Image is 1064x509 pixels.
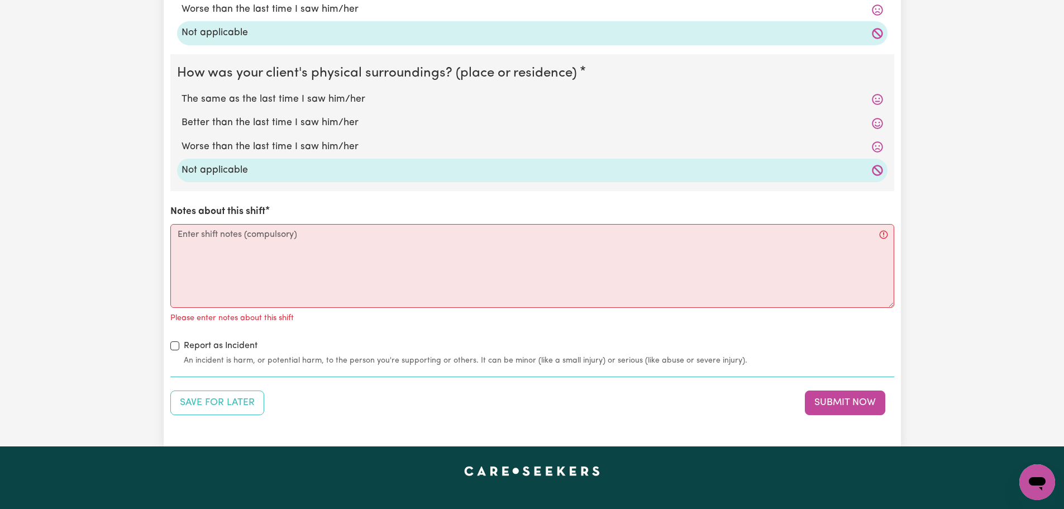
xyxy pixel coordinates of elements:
iframe: Button to launch messaging window [1019,464,1055,500]
legend: How was your client's physical surroundings? (place or residence) [177,63,581,83]
label: Not applicable [182,26,883,40]
button: Save your job report [170,391,264,415]
p: Please enter notes about this shift [170,312,294,325]
small: An incident is harm, or potential harm, to the person you're supporting or others. It can be mino... [184,355,894,367]
label: Better than the last time I saw him/her [182,116,883,130]
label: Report as Incident [184,339,257,353]
label: Worse than the last time I saw him/her [182,140,883,154]
label: The same as the last time I saw him/her [182,92,883,107]
button: Submit your job report [805,391,885,415]
label: Notes about this shift [170,204,265,219]
label: Not applicable [182,163,883,178]
a: Careseekers home page [464,467,600,475]
label: Worse than the last time I saw him/her [182,2,883,17]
